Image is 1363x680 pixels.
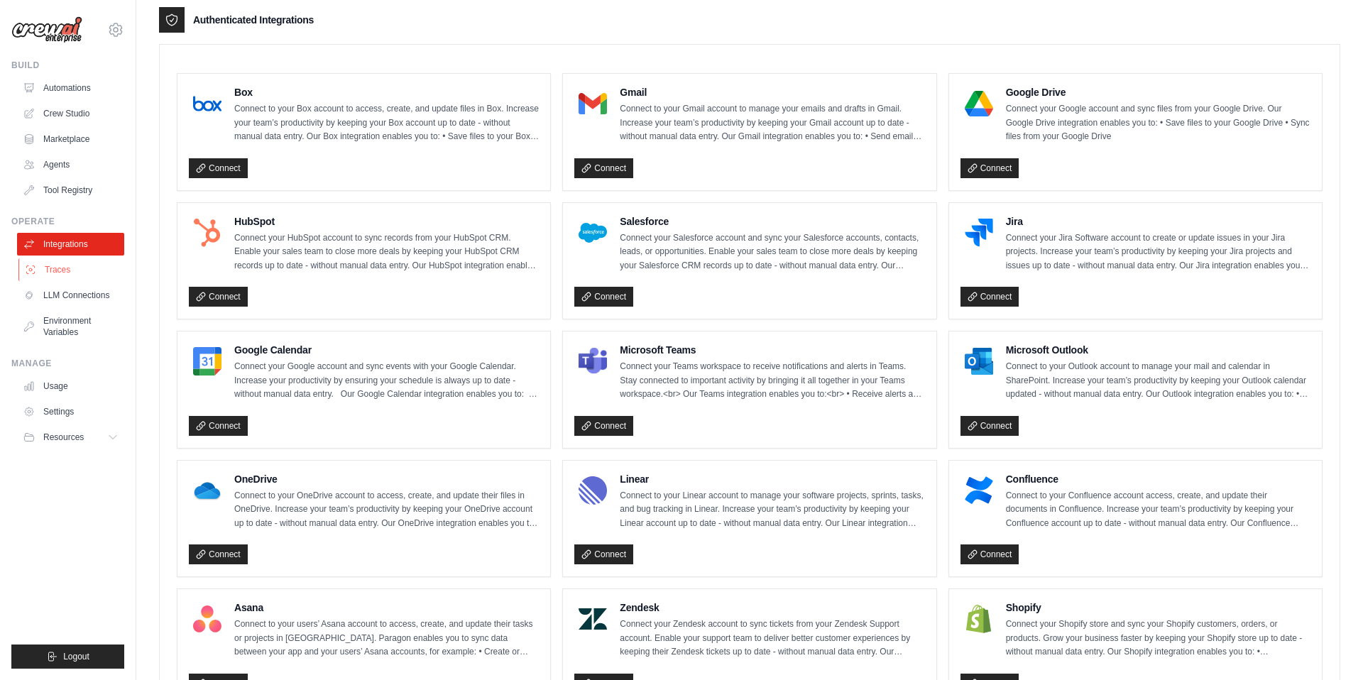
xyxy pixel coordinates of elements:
p: Connect your Jira Software account to create or update issues in your Jira projects. Increase you... [1006,231,1310,273]
h4: Google Calendar [234,343,539,357]
a: Tool Registry [17,179,124,202]
h4: OneDrive [234,472,539,486]
p: Connect to your Confluence account access, create, and update their documents in Confluence. Incr... [1006,489,1310,531]
p: Connect to your OneDrive account to access, create, and update their files in OneDrive. Increase ... [234,489,539,531]
p: Connect your Salesforce account and sync your Salesforce accounts, contacts, leads, or opportunit... [620,231,924,273]
a: Connect [960,544,1019,564]
p: Connect to your users’ Asana account to access, create, and update their tasks or projects in [GE... [234,618,539,659]
h4: Jira [1006,214,1310,229]
h4: Asana [234,601,539,615]
a: LLM Connections [17,284,124,307]
h4: Confluence [1006,472,1310,486]
h4: Microsoft Teams [620,343,924,357]
h4: Box [234,85,539,99]
p: Connect your HubSpot account to sync records from your HubSpot CRM. Enable your sales team to clo... [234,231,539,273]
a: Marketplace [17,128,124,150]
img: Box Logo [193,89,221,118]
img: Google Drive Logo [965,89,993,118]
img: Logo [11,16,82,43]
span: Resources [43,432,84,443]
p: Connect your Teams workspace to receive notifications and alerts in Teams. Stay connected to impo... [620,360,924,402]
a: Connect [189,416,248,436]
a: Connect [189,287,248,307]
p: Connect to your Box account to access, create, and update files in Box. Increase your team’s prod... [234,102,539,144]
h3: Authenticated Integrations [193,13,314,27]
h4: Gmail [620,85,924,99]
img: Jira Logo [965,219,993,247]
button: Logout [11,645,124,669]
a: Usage [17,375,124,397]
a: Connect [574,158,633,178]
h4: Salesforce [620,214,924,229]
a: Agents [17,153,124,176]
h4: Google Drive [1006,85,1310,99]
a: Crew Studio [17,102,124,125]
a: Connect [574,416,633,436]
p: Connect to your Linear account to manage your software projects, sprints, tasks, and bug tracking... [620,489,924,531]
p: Connect to your Outlook account to manage your mail and calendar in SharePoint. Increase your tea... [1006,360,1310,402]
h4: Zendesk [620,601,924,615]
img: Asana Logo [193,605,221,633]
img: Microsoft Outlook Logo [965,347,993,375]
button: Resources [17,426,124,449]
img: Salesforce Logo [579,219,607,247]
div: Operate [11,216,124,227]
div: Build [11,60,124,71]
img: OneDrive Logo [193,476,221,505]
img: Linear Logo [579,476,607,505]
h4: Microsoft Outlook [1006,343,1310,357]
a: Integrations [17,233,124,256]
img: Confluence Logo [965,476,993,505]
a: Environment Variables [17,309,124,344]
a: Connect [960,416,1019,436]
img: HubSpot Logo [193,219,221,247]
h4: Linear [620,472,924,486]
a: Traces [18,258,126,281]
p: Connect your Zendesk account to sync tickets from your Zendesk Support account. Enable your suppo... [620,618,924,659]
a: Connect [189,158,248,178]
img: Zendesk Logo [579,605,607,633]
p: Connect your Shopify store and sync your Shopify customers, orders, or products. Grow your busine... [1006,618,1310,659]
a: Connect [189,544,248,564]
p: Connect your Google account and sync events with your Google Calendar. Increase your productivity... [234,360,539,402]
p: Connect to your Gmail account to manage your emails and drafts in Gmail. Increase your team’s pro... [620,102,924,144]
a: Connect [960,158,1019,178]
img: Microsoft Teams Logo [579,347,607,375]
h4: HubSpot [234,214,539,229]
a: Connect [574,287,633,307]
span: Logout [63,651,89,662]
a: Automations [17,77,124,99]
a: Settings [17,400,124,423]
h4: Shopify [1006,601,1310,615]
p: Connect your Google account and sync files from your Google Drive. Our Google Drive integration e... [1006,102,1310,144]
img: Gmail Logo [579,89,607,118]
a: Connect [960,287,1019,307]
img: Google Calendar Logo [193,347,221,375]
img: Shopify Logo [965,605,993,633]
div: Manage [11,358,124,369]
a: Connect [574,544,633,564]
